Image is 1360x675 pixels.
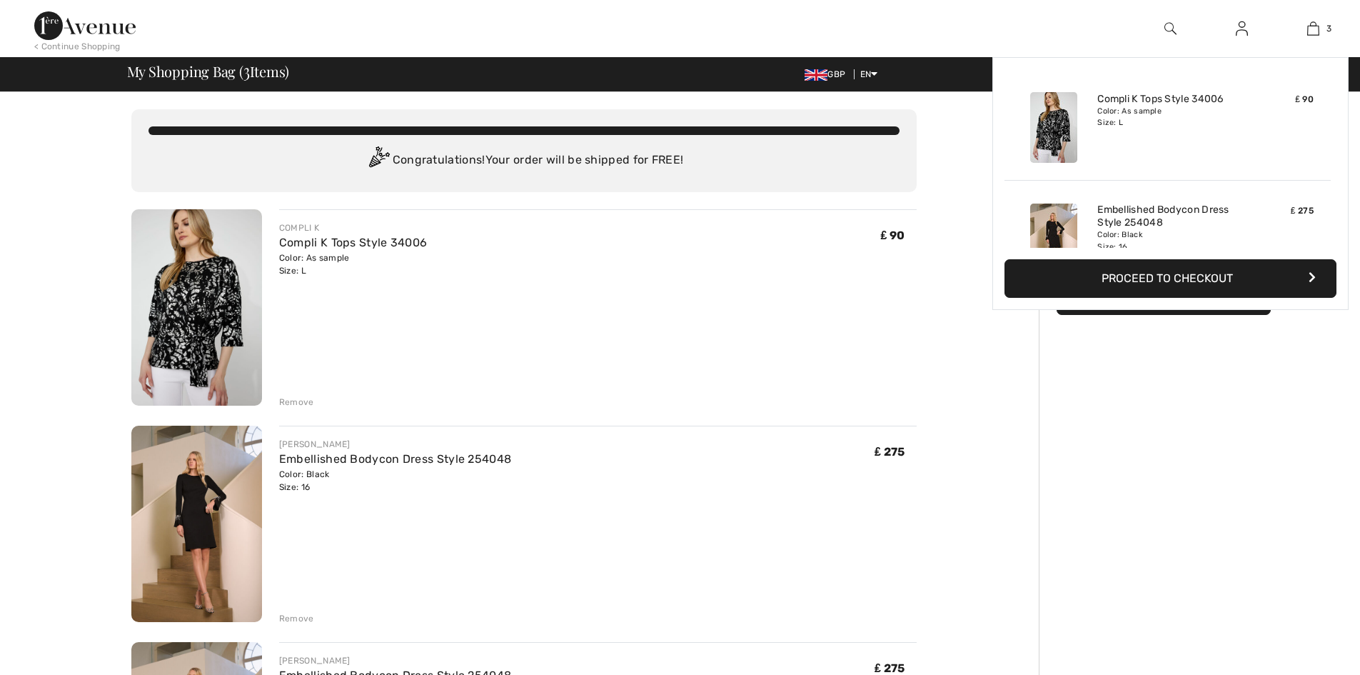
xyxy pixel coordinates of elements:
[279,452,511,466] a: Embellished Bodycon Dress Style 254048
[1004,259,1336,298] button: Proceed to Checkout
[279,468,511,494] div: Color: Black Size: 16
[279,221,428,234] div: COMPLI K
[243,61,250,79] span: 3
[1030,92,1077,163] img: Compli K Tops Style 34006
[34,40,121,53] div: < Continue Shopping
[875,661,905,675] span: ₤ 275
[127,64,290,79] span: My Shopping Bag ( Items)
[1097,204,1238,229] a: Embellished Bodycon Dress Style 254048
[131,426,262,622] img: Embellished Bodycon Dress Style 254048
[279,612,314,625] div: Remove
[1164,20,1177,37] img: search the website
[34,11,136,40] img: 1ère Avenue
[880,229,905,242] span: ₤ 90
[1291,206,1314,216] span: ₤ 275
[279,251,428,277] div: Color: As sample Size: L
[805,69,827,81] img: UK Pound
[805,69,851,79] span: GBP
[1307,20,1319,37] img: My Bag
[131,209,262,406] img: Compli K Tops Style 34006
[279,396,314,409] div: Remove
[1097,93,1224,106] a: Compli K Tops Style 34006
[860,69,878,79] span: EN
[1224,20,1259,38] a: Sign In
[1097,106,1238,129] div: Color: As sample Size: L
[1236,20,1248,37] img: My Info
[1030,204,1077,274] img: Embellished Bodycon Dress Style 254048
[279,236,428,249] a: Compli K Tops Style 34006
[279,438,511,451] div: [PERSON_NAME]
[1295,94,1314,104] span: ₤ 90
[279,654,511,667] div: [PERSON_NAME]
[1278,20,1348,37] a: 3
[875,445,905,459] span: ₤ 275
[148,146,900,175] div: Congratulations! Your order will be shipped for FREE!
[1326,22,1331,35] span: 3
[364,146,393,175] img: Congratulation2.svg
[1097,229,1238,252] div: Color: Black Size: 16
